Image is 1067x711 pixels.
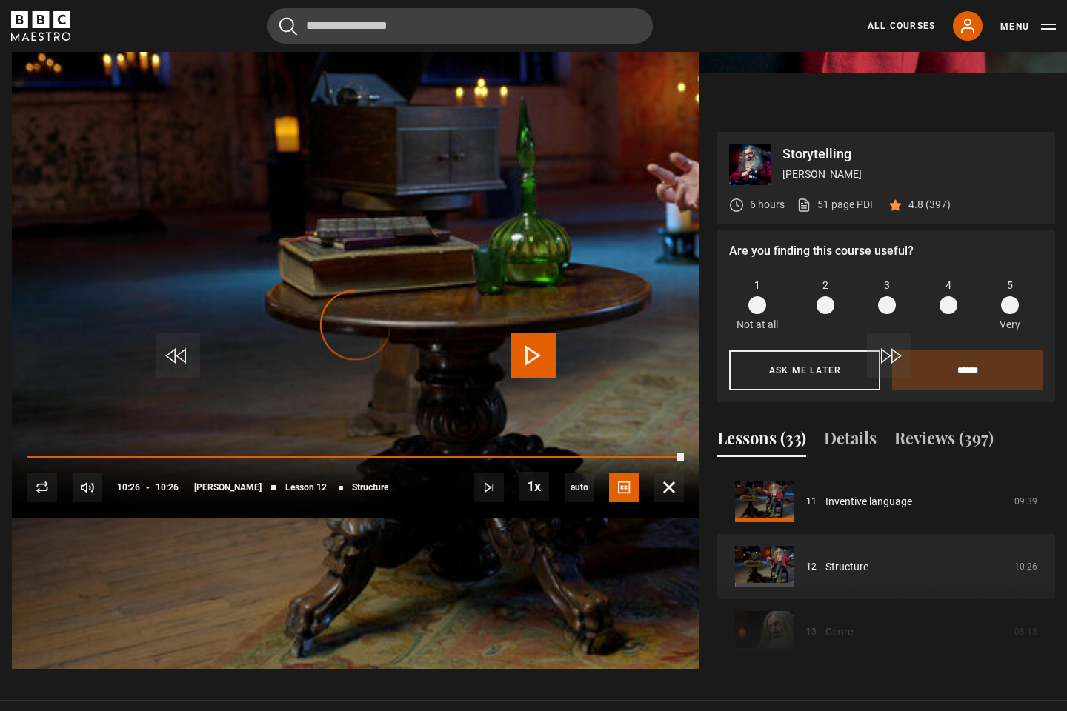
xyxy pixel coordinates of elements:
button: Submit the search query [279,17,297,36]
p: 4.8 (397) [908,197,951,213]
button: Toggle navigation [1000,19,1056,34]
span: Structure [352,483,388,492]
button: Playback Rate [519,472,549,501]
a: 51 page PDF [797,197,876,213]
button: Fullscreen [654,473,684,502]
button: Reviews (397) [894,426,994,457]
button: Next Lesson [474,473,504,502]
a: All Courses [868,19,935,33]
a: Inventive language [825,494,912,510]
span: 10:26 [156,474,179,501]
button: Details [824,426,877,457]
span: - [146,482,150,493]
p: Not at all [737,317,778,333]
span: Lesson 12 [285,483,327,492]
span: 10:26 [117,474,140,501]
p: Very [995,317,1024,333]
span: 1 [754,278,760,293]
span: 5 [1007,278,1013,293]
p: 6 hours [750,197,785,213]
p: [PERSON_NAME] [782,167,1043,182]
span: [PERSON_NAME] [194,483,262,492]
span: auto [565,473,594,502]
span: 3 [884,278,890,293]
button: Ask me later [729,350,880,390]
div: Current quality: 1080p [565,473,594,502]
p: Storytelling [782,147,1043,161]
video-js: Video Player [12,132,699,518]
button: Replay [27,473,57,502]
button: Captions [609,473,639,502]
button: Lessons (33) [717,426,806,457]
p: Are you finding this course useful? [729,242,1043,260]
span: 4 [945,278,951,293]
a: Structure [825,559,868,575]
input: Search [267,8,653,44]
span: 2 [822,278,828,293]
div: Progress Bar [27,456,684,459]
svg: BBC Maestro [11,11,70,41]
button: Mute [73,473,102,502]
